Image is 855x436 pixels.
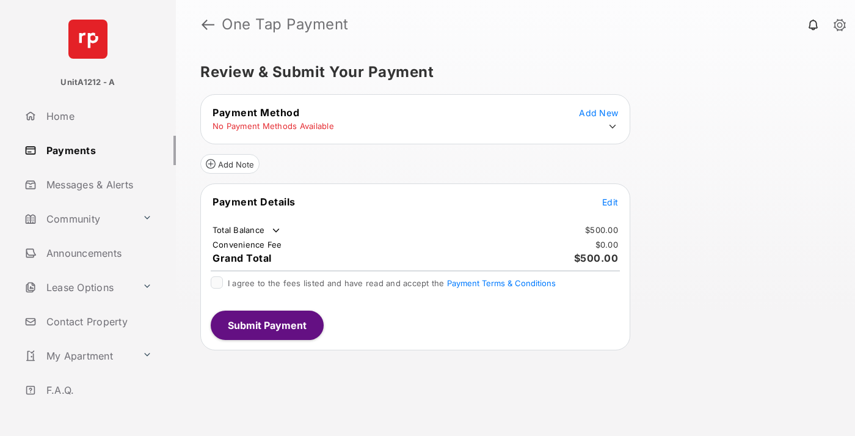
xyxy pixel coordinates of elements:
button: Submit Payment [211,311,324,340]
p: UnitA1212 - A [60,76,115,89]
a: Lease Options [20,273,137,302]
td: $500.00 [584,224,619,235]
span: $500.00 [574,252,619,264]
span: Payment Method [213,106,299,119]
a: Community [20,204,137,234]
button: Edit [602,196,618,208]
h5: Review & Submit Your Payment [200,65,821,79]
a: Home [20,102,176,131]
a: F.A.Q. [20,375,176,405]
button: Add Note [200,154,260,174]
button: I agree to the fees listed and have read and accept the [447,278,556,288]
span: I agree to the fees listed and have read and accept the [228,278,556,288]
td: Convenience Fee [212,239,283,250]
span: Edit [602,197,618,207]
span: Payment Details [213,196,296,208]
a: Payments [20,136,176,165]
span: Grand Total [213,252,272,264]
a: Announcements [20,238,176,268]
td: Total Balance [212,224,282,237]
td: $0.00 [595,239,619,250]
a: Contact Property [20,307,176,336]
img: svg+xml;base64,PHN2ZyB4bWxucz0iaHR0cDovL3d3dy53My5vcmcvMjAwMC9zdmciIHdpZHRoPSI2NCIgaGVpZ2h0PSI2NC... [68,20,107,59]
a: Messages & Alerts [20,170,176,199]
a: My Apartment [20,341,137,371]
td: No Payment Methods Available [212,120,335,131]
span: Add New [579,108,618,118]
button: Add New [579,106,618,119]
strong: One Tap Payment [222,17,349,32]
